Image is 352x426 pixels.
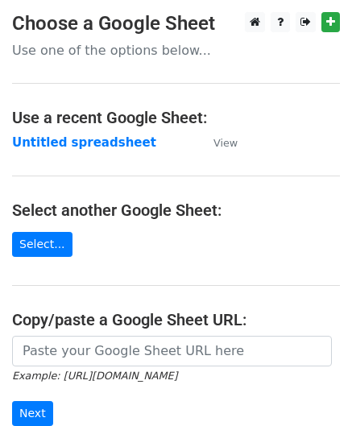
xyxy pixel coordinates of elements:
input: Paste your Google Sheet URL here [12,336,332,366]
small: Example: [URL][DOMAIN_NAME] [12,370,177,382]
a: Untitled spreadsheet [12,135,156,150]
a: View [197,135,238,150]
h3: Choose a Google Sheet [12,12,340,35]
p: Use one of the options below... [12,42,340,59]
h4: Copy/paste a Google Sheet URL: [12,310,340,329]
h4: Select another Google Sheet: [12,201,340,220]
h4: Use a recent Google Sheet: [12,108,340,127]
small: View [213,137,238,149]
a: Select... [12,232,72,257]
input: Next [12,401,53,426]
